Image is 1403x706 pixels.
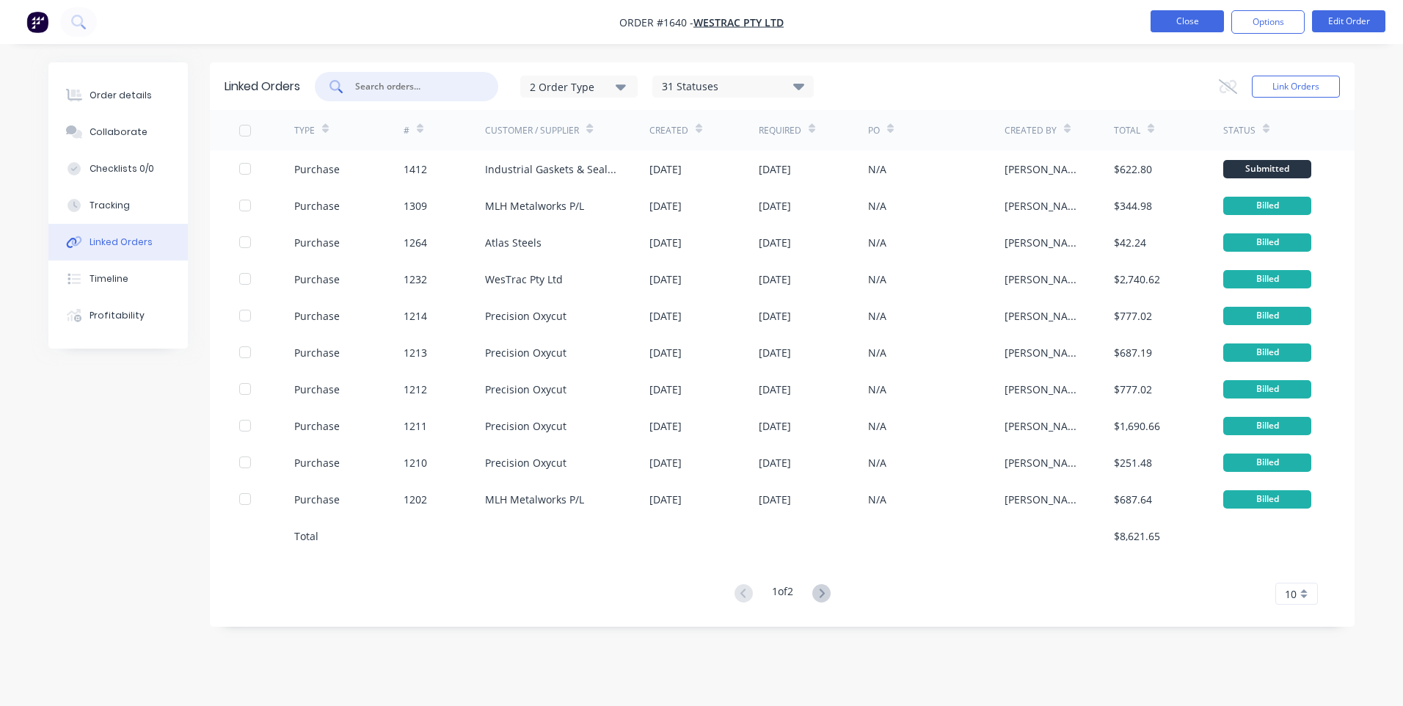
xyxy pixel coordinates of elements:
div: [DATE] [759,308,791,324]
div: Purchase [294,382,340,397]
div: Billed [1223,380,1311,399]
span: 10 [1285,586,1297,602]
div: Billed [1223,490,1311,509]
button: Checklists 0/0 [48,150,188,187]
div: [DATE] [759,272,791,287]
div: $687.64 [1114,492,1152,507]
div: Billed [1223,233,1311,252]
button: Order details [48,77,188,114]
div: [PERSON_NAME] [1005,161,1085,177]
div: $344.98 [1114,198,1152,214]
div: Total [294,528,318,544]
div: 1212 [404,382,427,397]
div: 1211 [404,418,427,434]
button: Tracking [48,187,188,224]
div: N/A [868,308,886,324]
div: [PERSON_NAME] [1005,345,1085,360]
button: Collaborate [48,114,188,150]
div: [DATE] [649,161,682,177]
div: $1,690.66 [1114,418,1160,434]
div: Atlas Steels [485,235,542,250]
div: N/A [868,161,886,177]
div: Order details [90,89,152,102]
div: 1264 [404,235,427,250]
div: Precision Oxycut [485,455,566,470]
div: [DATE] [759,235,791,250]
div: Checklists 0/0 [90,162,154,175]
div: Purchase [294,161,340,177]
div: Billed [1223,270,1311,288]
div: [DATE] [649,308,682,324]
div: 1214 [404,308,427,324]
div: $622.80 [1114,161,1152,177]
div: 1232 [404,272,427,287]
div: [DATE] [649,345,682,360]
div: [PERSON_NAME] [1005,492,1085,507]
div: Linked Orders [90,236,153,249]
div: Purchase [294,272,340,287]
div: Created By [1005,124,1057,137]
div: $2,740.62 [1114,272,1160,287]
div: Billed [1223,197,1311,215]
div: N/A [868,492,886,507]
div: [DATE] [759,455,791,470]
div: N/A [868,382,886,397]
span: Order #1640 - [619,15,693,29]
div: Precision Oxycut [485,345,566,360]
div: [DATE] [759,345,791,360]
a: WesTrac Pty Ltd [693,15,784,29]
div: Submitted [1223,160,1311,178]
div: [DATE] [649,455,682,470]
div: [DATE] [649,382,682,397]
div: Collaborate [90,125,147,139]
div: # [404,124,409,137]
div: [PERSON_NAME] [1005,235,1085,250]
button: Link Orders [1252,76,1340,98]
div: N/A [868,345,886,360]
div: Purchase [294,308,340,324]
button: Linked Orders [48,224,188,261]
div: Status [1223,124,1256,137]
div: Timeline [90,272,128,285]
div: [DATE] [759,492,791,507]
div: $42.24 [1114,235,1146,250]
div: [PERSON_NAME] [1005,418,1085,434]
img: Factory [26,11,48,33]
div: Purchase [294,418,340,434]
div: Purchase [294,235,340,250]
div: N/A [868,235,886,250]
div: $8,621.65 [1114,528,1160,544]
button: Timeline [48,261,188,297]
div: Billed [1223,417,1311,435]
button: 2 Order Type [520,76,638,98]
div: [DATE] [759,382,791,397]
input: Search orders... [354,79,475,94]
div: Purchase [294,455,340,470]
div: [DATE] [649,272,682,287]
div: Required [759,124,801,137]
div: Precision Oxycut [485,308,566,324]
div: [DATE] [759,161,791,177]
div: Precision Oxycut [485,418,566,434]
div: N/A [868,272,886,287]
div: MLH Metalworks P/L [485,492,584,507]
div: Industrial Gaskets & Sealants Pty Limited [485,161,620,177]
div: 1412 [404,161,427,177]
div: Total [1114,124,1140,137]
div: Purchase [294,492,340,507]
div: 1202 [404,492,427,507]
button: Close [1151,10,1224,32]
div: Precision Oxycut [485,382,566,397]
div: [PERSON_NAME] [1005,272,1085,287]
div: MLH Metalworks P/L [485,198,584,214]
div: N/A [868,198,886,214]
div: WesTrac Pty Ltd [485,272,563,287]
div: [PERSON_NAME] [1005,382,1085,397]
div: [PERSON_NAME] [1005,455,1085,470]
div: N/A [868,418,886,434]
div: Billed [1223,343,1311,362]
div: Linked Orders [225,78,300,95]
div: 1 of 2 [772,583,793,605]
div: [PERSON_NAME] [1005,198,1085,214]
div: [DATE] [649,235,682,250]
